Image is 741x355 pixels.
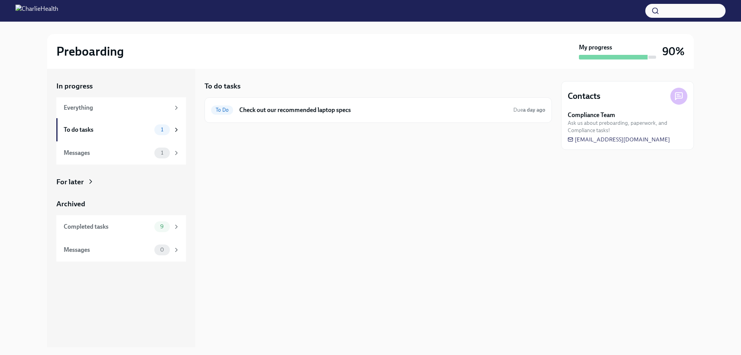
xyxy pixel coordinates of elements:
div: To do tasks [64,126,151,134]
a: To do tasks1 [56,118,186,141]
div: Messages [64,246,151,254]
a: Messages0 [56,238,186,262]
div: For later [56,177,84,187]
h4: Contacts [568,90,601,102]
a: Messages1 [56,141,186,165]
div: Everything [64,104,170,112]
strong: My progress [579,43,612,52]
a: [EMAIL_ADDRESS][DOMAIN_NAME] [568,136,670,143]
img: CharlieHealth [15,5,58,17]
span: 9 [156,224,168,229]
span: 1 [156,150,168,156]
h5: To do tasks [205,81,240,91]
span: Ask us about preboarding, paperwork, and Compliance tasks! [568,119,687,134]
a: In progress [56,81,186,91]
h2: Preboarding [56,44,124,59]
a: Completed tasks9 [56,215,186,238]
span: To Do [211,107,233,113]
span: 1 [156,127,168,132]
h3: 90% [662,44,685,58]
h6: Check out our recommended laptop specs [239,106,507,114]
div: Messages [64,149,151,157]
span: September 22nd, 2025 09:00 [513,106,545,114]
span: Due [513,107,545,113]
strong: a day ago [523,107,545,113]
strong: Compliance Team [568,111,615,119]
a: Everything [56,97,186,118]
a: To DoCheck out our recommended laptop specsDuea day ago [211,104,545,116]
div: Completed tasks [64,223,151,231]
a: Archived [56,199,186,209]
span: 0 [156,247,169,253]
a: For later [56,177,186,187]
